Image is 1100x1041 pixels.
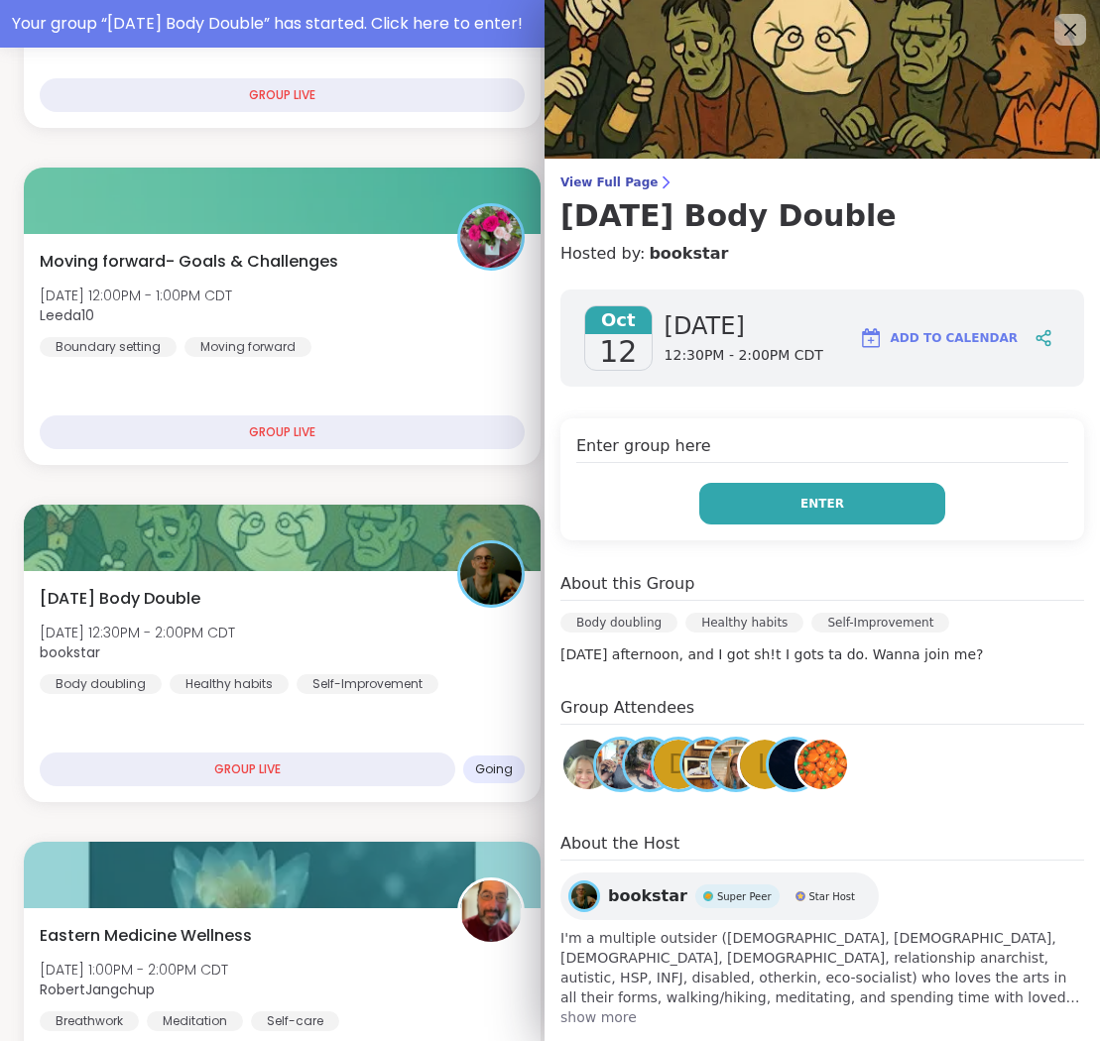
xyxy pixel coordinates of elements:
a: Jill_B_Gratitude [708,737,764,792]
h4: Group Attendees [560,696,1084,725]
span: 12 [599,334,637,370]
div: Healthy habits [685,613,803,633]
img: ShareWell Logomark [859,326,883,350]
div: Healthy habits [170,674,289,694]
span: L [758,746,773,784]
img: Jill_B_Gratitude [711,740,761,789]
span: [DATE] Body Double [40,587,200,611]
img: QueenOfTheNight [769,740,818,789]
a: anchor [622,737,677,792]
img: bookstar [571,883,597,909]
span: Add to Calendar [891,329,1018,347]
div: GROUP LIVE [40,78,525,112]
span: View Full Page [560,174,1084,190]
span: bookstar [608,884,687,908]
h4: About the Host [560,832,1084,861]
img: elianaahava2022 [563,740,613,789]
span: 12:30PM - 2:00PM CDT [665,346,823,366]
div: Moving forward [184,337,311,357]
span: d [669,746,688,784]
a: QueenOfTheNight [766,737,821,792]
div: GROUP LIVE [40,415,525,449]
div: Breathwork [40,1011,139,1031]
button: Enter [699,483,945,524]
img: Leeda10 [460,206,522,268]
span: [DATE] 1:00PM - 2:00PM CDT [40,960,228,980]
div: Meditation [147,1011,243,1031]
a: bookstarbookstarSuper PeerSuper PeerStar HostStar Host [560,872,879,920]
h3: [DATE] Body Double [560,198,1084,234]
img: RobertJangchup [460,880,522,942]
div: Self-Improvement [297,674,438,694]
p: [DATE] afternoon, and I got sh!t I gots ta do. Wanna join me? [560,644,1084,664]
span: [DATE] [665,310,823,342]
h4: Hosted by: [560,242,1084,266]
div: Body doubling [40,674,162,694]
b: bookstar [40,642,100,662]
span: Star Host [809,889,855,904]
img: anchor [625,740,674,789]
h4: Enter group here [576,434,1068,463]
div: Your group “ [DATE] Body Double ” has started. Click here to enter! [12,12,1088,36]
b: Leeda10 [40,305,94,325]
a: elianaahava2022 [560,737,616,792]
a: VictoriaAndDoggie [593,737,649,792]
img: Super Peer [703,891,713,901]
a: AmberWolffWizard [679,737,735,792]
span: Oct [585,306,652,334]
span: Eastern Medicine Wellness [40,924,252,948]
div: Self-care [251,1011,339,1031]
a: d [651,737,706,792]
img: Star Host [795,891,805,901]
div: Self-Improvement [811,613,949,633]
a: bookstar [649,242,728,266]
div: GROUP LIVE [40,752,455,786]
img: VictoriaAndDoggie [596,740,646,789]
div: Boundary setting [40,337,177,357]
img: bookstar [460,543,522,605]
b: RobertJangchup [40,980,155,999]
span: show more [560,1007,1084,1027]
img: Anthony001 [797,740,847,789]
a: Anthony001 [794,737,850,792]
span: [DATE] 12:00PM - 1:00PM CDT [40,286,232,305]
a: L [737,737,793,792]
span: Going [475,761,513,777]
span: I'm a multiple outsider ([DEMOGRAPHIC_DATA], [DEMOGRAPHIC_DATA], [DEMOGRAPHIC_DATA], [DEMOGRAPHIC... [560,928,1084,1007]
span: Enter [800,495,844,513]
a: View Full Page[DATE] Body Double [560,174,1084,234]
span: [DATE] 12:30PM - 2:00PM CDT [40,623,235,642]
img: AmberWolffWizard [682,740,732,789]
div: Body doubling [560,613,677,633]
button: Add to Calendar [850,314,1027,362]
span: Moving forward- Goals & Challenges [40,250,338,274]
h4: About this Group [560,572,694,596]
span: Super Peer [717,889,772,904]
